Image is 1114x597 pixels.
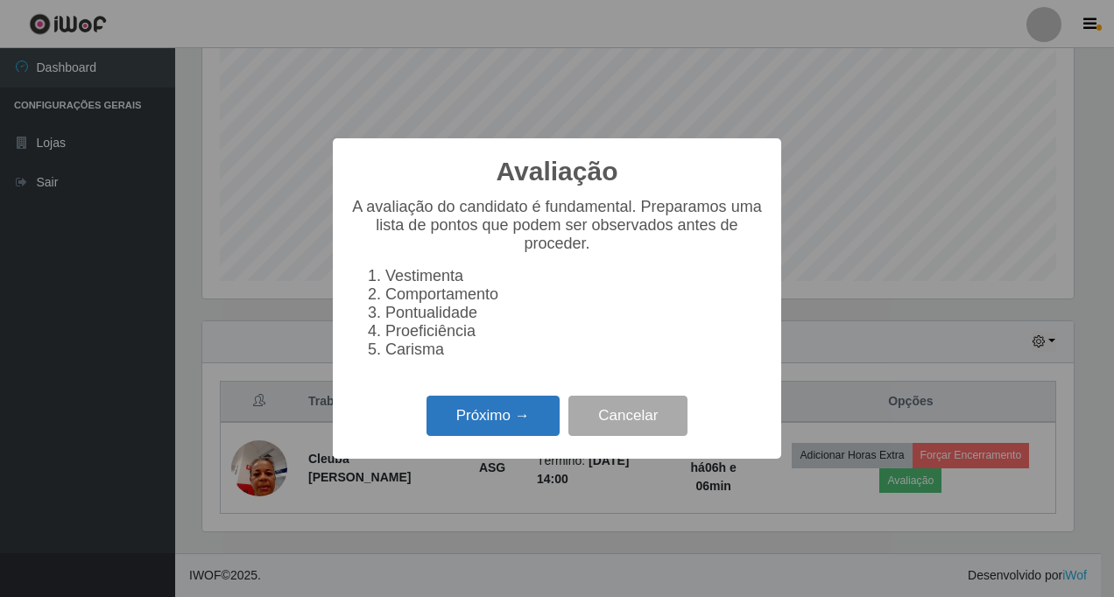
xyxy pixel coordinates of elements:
[385,341,764,359] li: Carisma
[385,304,764,322] li: Pontualidade
[350,198,764,253] p: A avaliação do candidato é fundamental. Preparamos uma lista de pontos que podem ser observados a...
[497,156,618,187] h2: Avaliação
[427,396,560,437] button: Próximo →
[385,267,764,285] li: Vestimenta
[568,396,687,437] button: Cancelar
[385,322,764,341] li: Proeficiência
[385,285,764,304] li: Comportamento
